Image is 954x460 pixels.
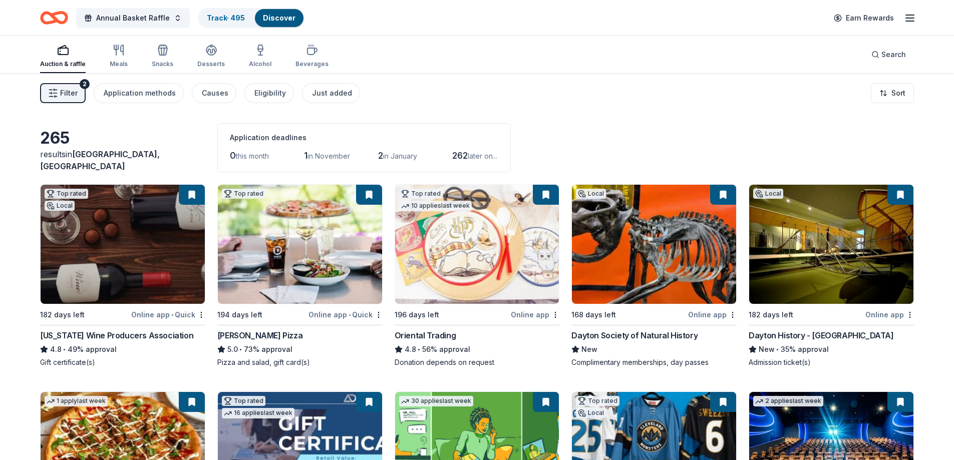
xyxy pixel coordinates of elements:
[395,357,560,367] div: Donation depends on request
[753,396,823,406] div: 2 applies last week
[302,83,360,103] button: Just added
[749,329,893,341] div: Dayton History - [GEOGRAPHIC_DATA]
[110,60,128,68] div: Meals
[749,357,914,367] div: Admission ticket(s)
[40,6,68,30] a: Home
[571,329,698,341] div: Dayton Society of Natural History
[576,189,606,199] div: Local
[304,150,307,161] span: 1
[572,185,736,304] img: Image for Dayton Society of Natural History
[40,149,160,171] span: [GEOGRAPHIC_DATA], [GEOGRAPHIC_DATA]
[227,343,238,355] span: 5.0
[230,150,236,161] span: 0
[222,189,265,199] div: Top rated
[881,49,906,61] span: Search
[45,396,108,406] div: 1 apply last week
[40,149,160,171] span: in
[217,343,383,355] div: 73% approval
[40,83,86,103] button: Filter2
[94,83,184,103] button: Application methods
[131,308,205,321] div: Online app Quick
[217,309,262,321] div: 194 days left
[197,60,225,68] div: Desserts
[405,343,416,355] span: 4.8
[40,309,85,321] div: 182 days left
[759,343,775,355] span: New
[312,87,352,99] div: Just added
[576,396,619,406] div: Top rated
[571,184,737,367] a: Image for Dayton Society of Natural HistoryLocal168 days leftOnline appDayton Society of Natural ...
[383,152,417,160] span: in January
[378,150,383,161] span: 2
[399,396,473,406] div: 30 applies last week
[45,201,75,211] div: Local
[511,308,559,321] div: Online app
[40,60,86,68] div: Auction & raffle
[571,357,737,367] div: Complimentary memberships, day passes
[576,408,606,418] div: Local
[308,308,383,321] div: Online app Quick
[202,87,228,99] div: Causes
[80,79,90,89] div: 2
[40,40,86,73] button: Auction & raffle
[63,345,66,353] span: •
[171,311,173,319] span: •
[96,12,170,24] span: Annual Basket Raffle
[40,128,205,148] div: 265
[152,60,173,68] div: Snacks
[753,189,783,199] div: Local
[452,150,468,161] span: 262
[218,185,382,304] img: Image for Dewey's Pizza
[777,345,779,353] span: •
[871,83,914,103] button: Sort
[40,343,205,355] div: 49% approval
[40,329,193,341] div: [US_STATE] Wine Producers Association
[399,201,472,211] div: 10 applies last week
[828,9,900,27] a: Earn Rewards
[295,60,329,68] div: Beverages
[749,184,914,367] a: Image for Dayton History - Carillon Historical ParkLocal182 days leftOnline appDayton History - [...
[110,40,128,73] button: Meals
[41,185,205,304] img: Image for Ohio Wine Producers Association
[418,345,420,353] span: •
[571,309,616,321] div: 168 days left
[40,148,205,172] div: results
[307,152,350,160] span: in November
[244,83,294,103] button: Eligibility
[40,184,205,367] a: Image for Ohio Wine Producers AssociationTop ratedLocal182 days leftOnline app•Quick[US_STATE] Wi...
[222,408,294,418] div: 16 applies last week
[239,345,242,353] span: •
[197,40,225,73] button: Desserts
[76,8,190,28] button: Annual Basket Raffle
[395,185,559,304] img: Image for Oriental Trading
[749,309,793,321] div: 182 days left
[50,343,62,355] span: 4.8
[349,311,351,319] span: •
[863,45,914,65] button: Search
[230,132,498,144] div: Application deadlines
[395,329,456,341] div: Oriental Trading
[45,189,88,199] div: Top rated
[395,309,439,321] div: 196 days left
[152,40,173,73] button: Snacks
[60,87,78,99] span: Filter
[222,396,265,406] div: Top rated
[217,329,302,341] div: [PERSON_NAME] Pizza
[891,87,905,99] span: Sort
[263,14,295,22] a: Discover
[236,152,269,160] span: this month
[468,152,497,160] span: later on...
[688,308,737,321] div: Online app
[217,184,383,367] a: Image for Dewey's PizzaTop rated194 days leftOnline app•Quick[PERSON_NAME] Pizza5.0•73% approvalP...
[198,8,304,28] button: Track· 495Discover
[207,14,245,22] a: Track· 495
[217,357,383,367] div: Pizza and salad, gift card(s)
[749,343,914,355] div: 35% approval
[295,40,329,73] button: Beverages
[104,87,176,99] div: Application methods
[254,87,286,99] div: Eligibility
[395,343,560,355] div: 56% approval
[249,60,271,68] div: Alcohol
[749,185,913,304] img: Image for Dayton History - Carillon Historical Park
[40,357,205,367] div: Gift certificate(s)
